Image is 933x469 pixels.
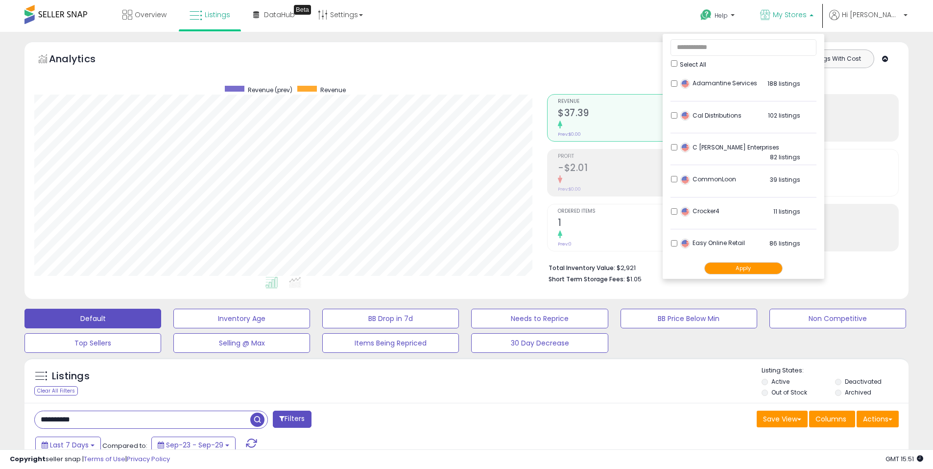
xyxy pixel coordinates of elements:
button: Actions [857,411,899,427]
span: $1.05 [626,274,642,284]
span: Overview [135,10,167,20]
label: Deactivated [845,377,882,386]
span: 86 listings [769,239,800,247]
span: Compared to: [102,441,147,450]
a: Terms of Use [84,454,125,464]
span: 102 listings [768,111,800,120]
img: usa.png [680,111,690,121]
span: Cal Distributions [680,111,742,120]
a: Help [693,1,744,32]
a: Hi [PERSON_NAME] [829,10,908,32]
a: Privacy Policy [127,454,170,464]
button: Items Being Repriced [322,333,459,353]
div: Clear All Filters [34,386,78,395]
img: usa.png [680,79,690,89]
button: Save View [757,411,808,427]
b: Short Term Storage Fees: [549,275,625,283]
div: Tooltip anchor [294,5,311,15]
h2: -$2.01 [558,162,718,175]
h2: $37.39 [558,107,718,121]
span: Listings [205,10,230,20]
span: 11 listings [773,207,800,216]
h2: 1 [558,217,718,230]
strong: Copyright [10,454,46,464]
button: Listings With Cost [798,52,871,65]
span: Easy Online Retail [680,239,745,247]
img: usa.png [680,239,690,248]
button: Sep-23 - Sep-29 [151,437,236,453]
p: Listing States: [762,366,909,375]
button: Last 7 Days [35,437,101,453]
span: My Stores [773,10,807,20]
button: Top Sellers [24,333,161,353]
small: Prev: $0.00 [558,186,581,192]
span: Help [715,11,728,20]
button: Selling @ Max [173,333,310,353]
span: 82 listings [770,153,800,161]
span: Hi [PERSON_NAME] [842,10,901,20]
span: Sep-23 - Sep-29 [166,440,223,450]
span: Select All [680,60,706,69]
span: 188 listings [767,79,800,88]
button: Apply [704,262,783,274]
label: Active [771,377,789,386]
button: Inventory Age [173,309,310,328]
span: Revenue (prev) [248,86,292,94]
li: $2,921 [549,261,891,273]
span: Revenue [320,86,346,94]
h5: Analytics [49,52,115,68]
i: Get Help [700,9,712,21]
span: 2025-10-7 15:51 GMT [885,454,923,464]
label: Archived [845,388,871,396]
small: Prev: 0 [558,241,572,247]
button: Default [24,309,161,328]
span: DataHub [264,10,295,20]
span: Last 7 Days [50,440,89,450]
button: Needs to Reprice [471,309,608,328]
span: 39 listings [770,175,800,184]
span: Profit [558,154,718,159]
small: Prev: $0.00 [558,131,581,137]
b: Total Inventory Value: [549,264,615,272]
span: Ordered Items [558,209,718,214]
button: BB Price Below Min [621,309,757,328]
label: Out of Stock [771,388,807,396]
span: CommonLoon [680,175,736,183]
button: BB Drop in 7d [322,309,459,328]
span: C [PERSON_NAME] Enterprises [680,143,779,151]
h5: Listings [52,370,90,383]
button: 30 Day Decrease [471,333,608,353]
span: Revenue [558,99,718,104]
button: Filters [273,411,311,428]
img: usa.png [680,143,690,152]
div: seller snap | | [10,455,170,464]
img: usa.png [680,175,690,185]
button: Columns [809,411,855,427]
span: Columns [815,414,846,424]
img: usa.png [680,207,690,217]
span: Crocker4 [680,207,719,215]
button: Non Competitive [769,309,906,328]
span: Adamantine Services [680,79,757,87]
